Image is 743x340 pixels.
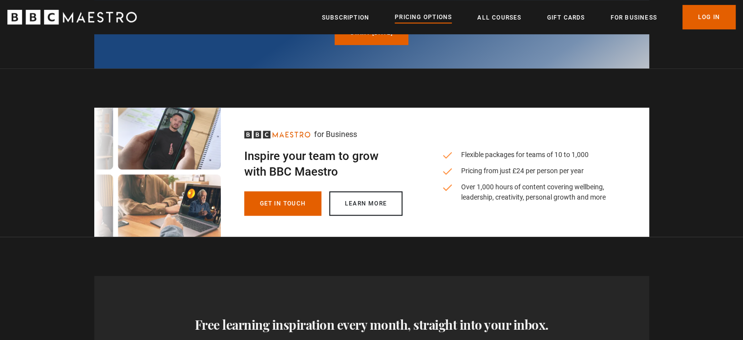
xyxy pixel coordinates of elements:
[395,12,452,23] a: Pricing Options
[244,191,321,216] a: Get in touch
[442,166,610,176] li: Pricing from just £24 per person per year
[314,129,357,140] p: for Business
[329,191,403,216] a: Learn more
[477,13,521,23] a: All Courses
[244,148,403,180] h2: Inspire your team to grow with BBC Maestro
[94,108,221,237] img: business-signpost-desktop.webp
[244,131,310,138] svg: BBC Maestro
[322,5,736,29] nav: Primary
[682,5,736,29] a: Log In
[102,315,641,335] h3: Free learning inspiration every month, straight into your inbox.
[7,10,137,24] svg: BBC Maestro
[610,13,657,23] a: For business
[442,182,610,203] li: Over 1,000 hours of content covering wellbeing, leadership, creativity, personal growth and more
[322,13,369,23] a: Subscription
[547,13,585,23] a: Gift Cards
[442,150,610,160] li: Flexible packages for teams of 10 to 1,000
